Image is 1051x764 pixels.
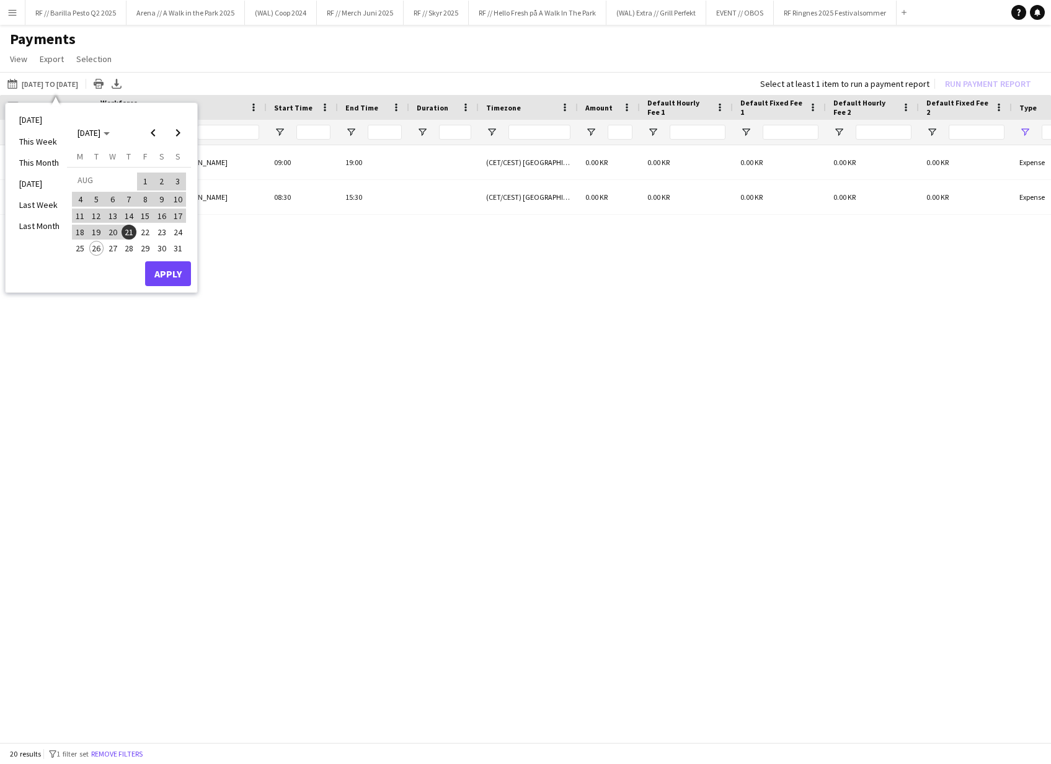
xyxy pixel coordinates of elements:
button: 01-08-2025 [137,172,153,191]
span: T [94,151,99,162]
input: Timezone Filter Input [508,125,570,140]
div: 08:30 [267,180,338,214]
span: Default Fixed Fee 1 [740,98,804,117]
span: Export [40,53,64,65]
span: 0.00 KR [585,192,608,202]
span: 12 [89,209,104,223]
span: 18 [73,225,87,240]
button: RF Ringnes 2025 Festivalsommer [774,1,897,25]
span: 24 [171,225,185,240]
li: [DATE] [12,109,67,130]
button: 27-08-2025 [105,240,121,256]
button: [DATE] to [DATE] [5,76,81,91]
button: Open Filter Menu [274,127,285,138]
button: Remove filters [89,747,145,761]
input: Default Hourly Fee 1 Filter Input [670,125,725,140]
span: 25 [73,241,87,256]
span: Workforce ID [100,98,145,117]
span: 11 [73,209,87,223]
input: Default Fixed Fee 2 Filter Input [949,125,1004,140]
button: 04-08-2025 [72,191,88,207]
span: S [175,151,180,162]
button: 22-08-2025 [137,224,153,240]
li: This Week [12,131,67,152]
span: 3 [171,173,185,190]
li: [DATE] [12,173,67,194]
button: Open Filter Menu [740,127,752,138]
span: 9 [154,192,169,207]
input: Start Time Filter Input [296,125,330,140]
span: [DATE] [78,127,100,138]
span: Selection [76,53,112,65]
button: 05-08-2025 [88,191,104,207]
div: 0.00 KR [826,145,919,179]
span: 8 [138,192,153,207]
button: RF // Merch Juni 2025 [317,1,404,25]
button: Open Filter Menu [585,127,596,138]
button: 02-08-2025 [153,172,169,191]
button: 19-08-2025 [88,224,104,240]
button: 06-08-2025 [105,191,121,207]
div: 0.00 KR [640,145,733,179]
input: Name Filter Input [197,125,259,140]
button: 07-08-2025 [121,191,137,207]
span: M [77,151,83,162]
span: 26 [89,241,104,256]
span: 31 [171,241,185,256]
div: 09:00 [267,145,338,179]
button: RF // Skyr 2025 [404,1,469,25]
span: End Time [345,103,378,112]
button: 17-08-2025 [170,207,186,223]
a: Selection [71,51,117,67]
span: 22 [138,225,153,240]
span: 20 [105,225,120,240]
button: 20-08-2025 [105,224,121,240]
button: Choose month and year [73,122,115,144]
button: (WAL) Extra // Grill Perfekt [606,1,706,25]
button: 21-08-2025 [121,224,137,240]
button: Open Filter Menu [345,127,357,138]
div: 19:00 [338,145,409,179]
input: Amount Filter Input [608,125,632,140]
span: View [10,53,27,65]
li: This Month [12,152,67,173]
button: 08-08-2025 [137,191,153,207]
span: 13 [105,209,120,223]
td: AUG [72,172,137,191]
span: Default Fixed Fee 2 [926,98,990,117]
button: Next month [166,120,190,145]
button: Arena // A Walk in the Park 2025 [126,1,245,25]
span: 27 [105,241,120,256]
span: 15 [138,209,153,223]
span: 0.00 KR [585,158,608,167]
button: 03-08-2025 [170,172,186,191]
span: 23 [154,225,169,240]
span: Timezone [486,103,521,112]
button: 12-08-2025 [88,207,104,223]
button: 23-08-2025 [153,224,169,240]
span: T [126,151,131,162]
input: End Time Filter Input [368,125,402,140]
button: 18-08-2025 [72,224,88,240]
button: 31-08-2025 [170,240,186,256]
span: Duration [417,103,448,112]
button: 29-08-2025 [137,240,153,256]
input: Default Hourly Fee 2 Filter Input [856,125,911,140]
a: Export [35,51,69,67]
button: 09-08-2025 [153,191,169,207]
button: Open Filter Menu [833,127,845,138]
button: Open Filter Menu [486,127,497,138]
button: 14-08-2025 [121,207,137,223]
span: 10 [171,192,185,207]
span: Type [1019,103,1037,112]
span: 28 [122,241,136,256]
a: View [5,51,32,67]
div: (CET/CEST) [GEOGRAPHIC_DATA] [479,180,578,214]
button: 13-08-2025 [105,207,121,223]
span: F [143,151,148,162]
div: Select at least 1 item to run a payment report [760,78,929,89]
input: Default Fixed Fee 1 Filter Input [763,125,818,140]
div: 0.00 KR [733,180,826,214]
span: 30 [154,241,169,256]
div: 0.00 KR [733,145,826,179]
